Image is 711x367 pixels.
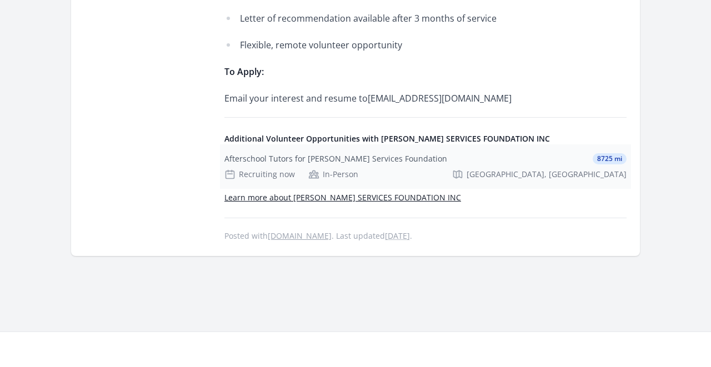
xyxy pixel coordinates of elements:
h4: Additional Volunteer Opportunities with [PERSON_NAME] SERVICES FOUNDATION INC [224,133,627,144]
strong: To Apply: [224,66,264,78]
a: [DOMAIN_NAME] [268,230,332,241]
p: Letter of recommendation available after 3 months of service [240,11,549,26]
span: 8725 mi [593,153,627,164]
div: Afterschool Tutors for [PERSON_NAME] Services Foundation [224,153,447,164]
a: Afterschool Tutors for [PERSON_NAME] Services Foundation 8725 mi Recruiting now In-Person [GEOGRA... [220,144,631,189]
a: Learn more about [PERSON_NAME] SERVICES FOUNDATION INC [224,192,461,203]
p: Flexible, remote volunteer opportunity [240,37,549,53]
abbr: Thu, Sep 25, 2025 9:44 PM [385,230,410,241]
p: Posted with . Last updated . [224,232,627,240]
p: Email your interest and resume to [EMAIL_ADDRESS][DOMAIN_NAME] [224,91,549,106]
div: Recruiting now [224,169,295,180]
span: [GEOGRAPHIC_DATA], [GEOGRAPHIC_DATA] [467,169,627,180]
div: In-Person [308,169,358,180]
